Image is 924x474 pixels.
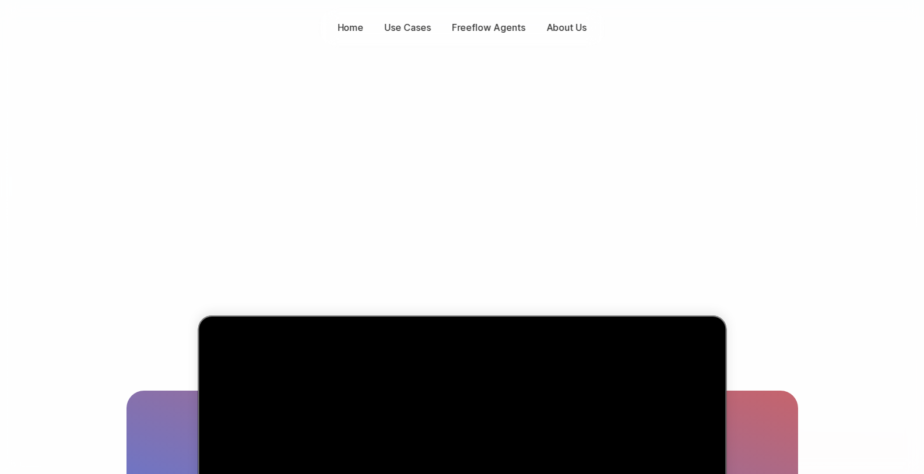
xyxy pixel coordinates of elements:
[446,19,531,37] a: Freeflow Agents
[379,19,437,37] button: Use Cases
[338,21,364,34] p: Home
[546,21,586,34] p: About Us
[540,19,592,37] a: About Us
[452,21,525,34] p: Freeflow Agents
[385,21,431,34] p: Use Cases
